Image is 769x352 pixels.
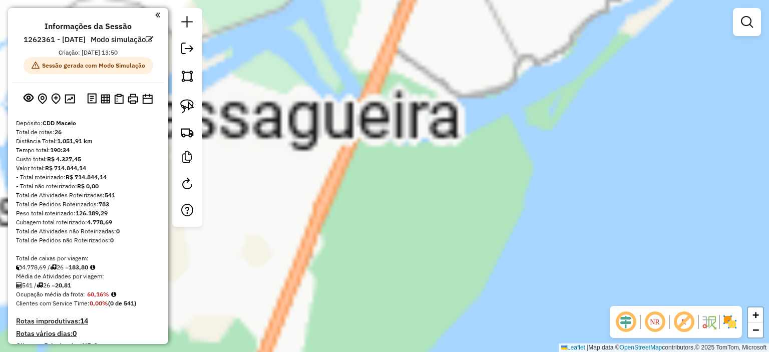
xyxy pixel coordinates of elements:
a: Nova sessão e pesquisa [177,12,197,35]
em: Média calculada utilizando a maior ocupação (%Peso ou %Cubagem) de cada rota da sessão. Rotas cro... [111,291,116,297]
div: Total de rotas: [16,128,160,137]
a: OpenStreetMap [620,344,662,351]
a: Leaflet [561,344,585,351]
span: Clientes com Service Time: [16,299,90,307]
div: - Total roteirizado: [16,173,160,182]
a: Zoom in [748,307,763,322]
a: Reroteirizar Sessão [177,174,197,196]
a: Criar rota [176,121,198,143]
strong: 0,00% [90,299,108,307]
button: Visualizar relatório de Roteirização [99,92,112,105]
div: Média de Atividades por viagem: [16,272,160,281]
img: Selecionar atividades - polígono [180,69,194,83]
div: - Total não roteirizado: [16,182,160,191]
span: Ocupação média da frota: [16,290,85,298]
strong: 126.189,29 [76,209,108,217]
div: Cubagem total roteirizado: [16,218,160,227]
img: Exibir/Ocultar setores [722,314,738,330]
a: Zoom out [748,322,763,337]
strong: 0 [73,329,77,338]
a: Exibir filtros [737,12,757,32]
div: Total de Pedidos não Roteirizados: [16,236,160,245]
div: Map data © contributors,© 2025 TomTom, Microsoft [559,343,769,352]
strong: 541 [105,191,115,199]
strong: 14 [80,316,88,325]
button: Visualizar Romaneio [112,92,126,106]
strong: 0 [116,227,120,235]
strong: 26 [55,128,62,136]
i: Total de rotas [37,282,43,288]
strong: R$ 714.844,14 [66,173,107,181]
div: Total de Atividades não Roteirizadas: [16,227,160,236]
button: Disponibilidade de veículos [140,92,155,106]
button: Imprimir Rotas [126,92,140,106]
strong: (0 de 541) [108,299,136,307]
i: Meta Caixas/viagem: 159,94 Diferença: 23,86 [90,264,95,270]
a: Clique aqui para minimizar o painel [155,9,160,21]
div: Peso total roteirizado: [16,209,160,218]
img: Criar rota [180,125,194,139]
div: Total de Atividades Roteirizadas: [16,191,160,200]
span: Exibir rótulo [672,310,696,334]
span: Ocultar deslocamento [614,310,638,334]
button: Logs desbloquear sessão [85,91,99,107]
div: Total de caixas por viagem: [16,254,160,263]
a: Exportar sessão [177,39,197,61]
div: 4.778,69 / 26 = [16,263,160,272]
span: | [587,344,588,351]
i: Total de rotas [50,264,57,270]
i: Cubagem total roteirizado [16,264,22,270]
h4: Rotas improdutivas: [16,317,160,325]
strong: 20,81 [55,281,71,289]
strong: 1.051,91 km [57,137,93,145]
strong: 4.778,69 [87,218,112,226]
strong: 783 [99,200,109,208]
h4: Clientes Priorizados NR: [16,342,160,350]
strong: 0 [94,341,98,350]
div: Total de Pedidos Roteirizados: [16,200,160,209]
a: Criar modelo [177,147,197,170]
button: Adicionar Atividades [49,91,63,107]
div: Tempo total: [16,146,160,155]
strong: 0 [110,236,114,244]
em: Alterar nome da sessão [146,36,153,43]
h6: 1262361 - [DATE] [24,35,86,44]
h4: Informações da Sessão [45,22,132,31]
strong: 60,16% [87,290,109,298]
button: Exibir sessão original [22,91,36,107]
div: Custo total: [16,155,160,164]
span: Sessão gerada com Modo Simulação [24,57,153,74]
strong: 183,80 [69,263,88,271]
strong: R$ 4.327,45 [47,155,81,163]
span: Ocultar NR [643,310,667,334]
i: Total de Atividades [16,282,22,288]
div: Criação: [DATE] 13:50 [55,48,122,57]
div: Distância Total: [16,137,160,146]
span: − [752,323,759,336]
h6: Modo simulação [91,35,153,44]
div: 541 / 26 = [16,281,160,290]
img: Selecionar atividades - laço [180,99,194,113]
strong: R$ 714.844,14 [45,164,86,172]
img: Fluxo de ruas [701,314,717,330]
div: Depósito: [16,119,160,128]
button: Centralizar mapa no depósito ou ponto de apoio [36,91,49,107]
div: Valor total: [16,164,160,173]
strong: R$ 0,00 [77,182,99,190]
strong: CDD Maceio [43,119,76,127]
span: + [752,308,759,321]
h4: Rotas vários dias: [16,329,160,338]
strong: 190:34 [50,146,70,154]
button: Otimizar todas as rotas [63,92,77,105]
